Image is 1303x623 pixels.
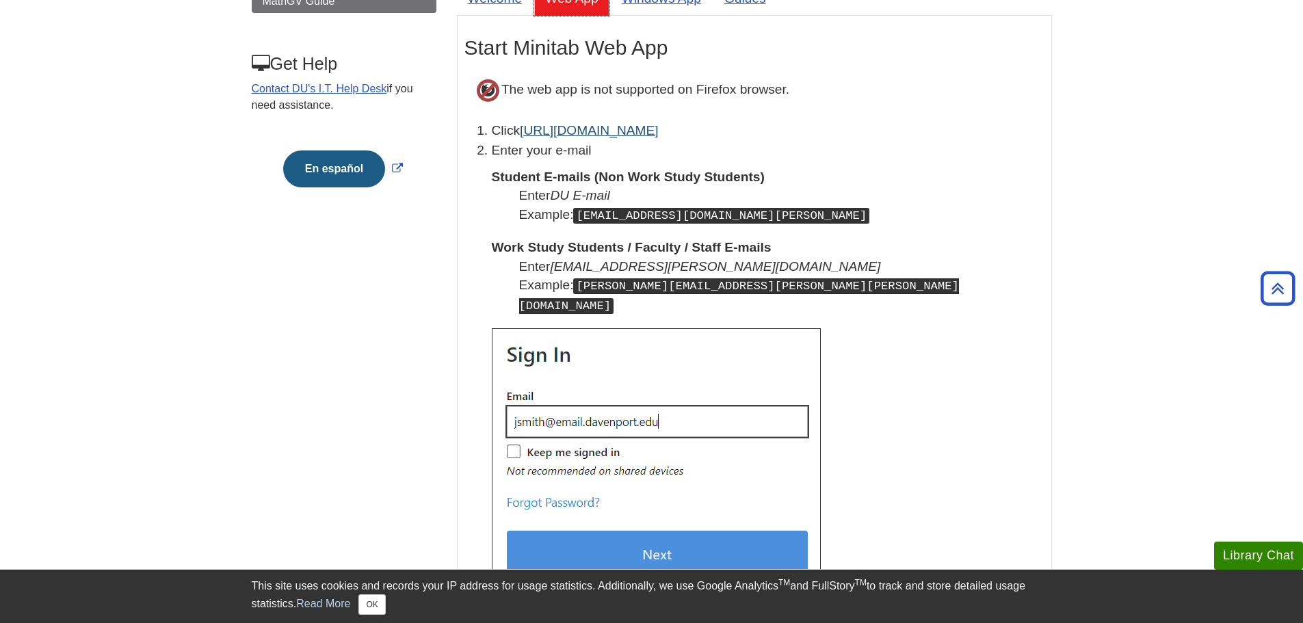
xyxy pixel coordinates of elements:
a: Read More [296,598,350,609]
p: if you need assistance. [252,81,435,114]
a: [URL][DOMAIN_NAME] [520,123,659,137]
sup: TM [855,578,867,587]
dd: Enter Example: [519,186,1044,224]
h2: Start Minitab Web App [464,36,1044,59]
kbd: [PERSON_NAME][EMAIL_ADDRESS][PERSON_NAME][PERSON_NAME][DOMAIN_NAME] [519,278,959,314]
h3: Get Help [252,54,435,74]
a: Back to Top [1256,279,1300,297]
div: This site uses cookies and records your IP address for usage statistics. Additionally, we use Goo... [252,578,1052,615]
button: Library Chat [1214,542,1303,570]
li: Click [492,121,1044,141]
kbd: [EMAIL_ADDRESS][DOMAIN_NAME][PERSON_NAME] [573,208,869,224]
img: Minitab sign in prompt, 'jsmith@email.davenport.edu' is filled out as the e-mail. [492,328,821,596]
sup: TM [778,578,790,587]
dt: Work Study Students / Faculty / Staff E-mails [492,238,1044,256]
button: En español [283,150,385,187]
button: Close [358,594,385,615]
dt: Student E-mails (Non Work Study Students) [492,168,1044,186]
dd: Enter Example: [519,257,1044,315]
i: [EMAIL_ADDRESS][PERSON_NAME][DOMAIN_NAME] [550,259,880,274]
p: Enter your e-mail [492,141,1044,161]
i: DU E-mail [550,188,609,202]
a: Contact DU's I.T. Help Desk [252,83,387,94]
a: Link opens in new window [280,163,406,174]
p: The web app is not supported on Firefox browser. [464,66,1044,114]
